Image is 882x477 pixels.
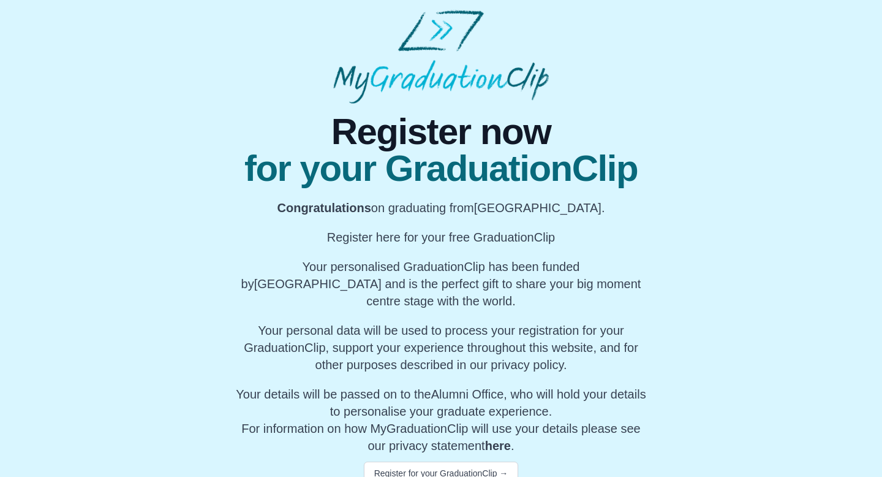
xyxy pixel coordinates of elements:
p: Register here for your free GraduationClip [235,229,647,246]
b: Congratulations [277,201,371,215]
p: Your personalised GraduationClip has been funded by [GEOGRAPHIC_DATA] and is the perfect gift to ... [235,258,647,310]
span: Alumni Office [431,387,504,401]
span: For information on how MyGraduationClip will use your details please see our privacy statement . [236,387,646,452]
a: here [485,439,511,452]
img: MyGraduationClip [333,10,549,104]
span: for your GraduationClip [235,150,647,187]
span: Register now [235,113,647,150]
p: on graduating from [GEOGRAPHIC_DATA]. [235,199,647,216]
span: Your details will be passed on to the , who will hold your details to personalise your graduate e... [236,387,646,418]
p: Your personal data will be used to process your registration for your GraduationClip, support you... [235,322,647,373]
